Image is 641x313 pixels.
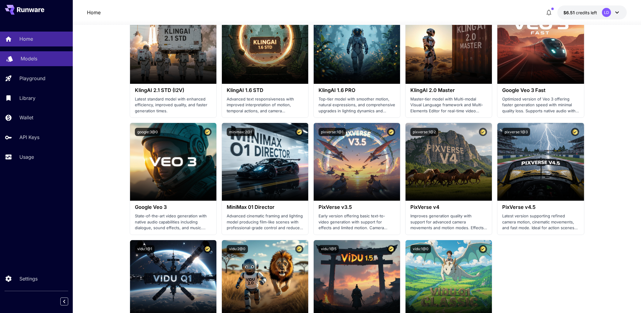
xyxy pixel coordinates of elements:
button: pixverse:1@2 [410,128,438,136]
h3: KlingAI 2.0 Master [410,87,487,93]
p: Optimized version of Veo 3 offering faster generation speed with minimal quality loss. Supports n... [502,96,579,114]
span: $6.51 [563,10,576,15]
p: Models [21,55,37,62]
p: Usage [19,153,34,161]
h3: Google Veo 3 Fast [502,87,579,93]
button: $6.5092LD [557,5,627,19]
p: Top-tier model with smoother motion, natural expressions, and comprehensive upgrades in lighting ... [319,96,395,114]
button: Certified Model – Vetted for best performance and includes a commercial license. [571,128,579,136]
p: Improves generation quality with support for advanced camera movements and motion modes. Effects ... [410,213,487,231]
nav: breadcrumb [87,9,101,16]
img: alt [497,123,584,201]
p: Settings [19,275,38,282]
p: Playground [19,75,45,82]
span: credits left [576,10,597,15]
button: pixverse:1@3 [502,128,530,136]
h3: PixVerse v4.5 [502,204,579,210]
button: vidu:1@1 [135,245,155,253]
h3: KlingAI 1.6 STD [227,87,303,93]
p: Latest version supporting refined camera motion, cinematic movements, and fast mode. Ideal for ac... [502,213,579,231]
h3: Google Veo 3 [135,204,212,210]
p: API Keys [19,134,39,141]
p: Latest standard model with enhanced efficiency, improved quality, and faster generation times. [135,96,212,114]
p: Home [19,35,33,43]
button: Certified Model – Vetted for best performance and includes a commercial license. [387,245,395,253]
img: alt [314,6,400,84]
p: Advanced cinematic framing and lighting model producing film-like scenes with professional-grade ... [227,213,303,231]
div: $6.5092 [563,9,597,16]
p: Wallet [19,114,33,121]
button: Certified Model – Vetted for best performance and includes a commercial license. [295,128,303,136]
img: alt [222,123,308,201]
img: alt [314,123,400,201]
button: Certified Model – Vetted for best performance and includes a commercial license. [295,245,303,253]
h3: KlingAI 2.1 STD (I2V) [135,87,212,93]
button: vidu:1@0 [410,245,431,253]
button: Collapse sidebar [60,298,68,305]
h3: KlingAI 1.6 PRO [319,87,395,93]
p: Master-tier model with Multi-modal Visual Language framework and Multi-Elements Editor for real-t... [410,96,487,114]
img: alt [222,6,308,84]
button: Certified Model – Vetted for best performance and includes a commercial license. [479,245,487,253]
button: Certified Model – Vetted for best performance and includes a commercial license. [203,245,212,253]
img: alt [406,123,492,201]
p: Library [19,94,35,102]
button: google:3@0 [135,128,160,136]
button: pixverse:1@1 [319,128,346,136]
p: State-of-the-art video generation with native audio capabilities including dialogue, sound effect... [135,213,212,231]
img: alt [130,123,216,201]
div: LD [602,8,611,17]
h3: MiniMax 01 Director [227,204,303,210]
button: minimax:2@1 [227,128,255,136]
img: alt [130,6,216,84]
a: Home [87,9,101,16]
button: Certified Model – Vetted for best performance and includes a commercial license. [479,128,487,136]
h3: PixVerse v3.5 [319,204,395,210]
img: alt [497,6,584,84]
button: Certified Model – Vetted for best performance and includes a commercial license. [387,128,395,136]
button: Certified Model – Vetted for best performance and includes a commercial license. [203,128,212,136]
button: vidu:2@0 [227,245,248,253]
p: Advanced text responsiveness with improved interpretation of motion, temporal actions, and camera... [227,96,303,114]
button: vidu:1@5 [319,245,339,253]
img: alt [406,6,492,84]
p: Early version offering basic text-to-video generation with support for effects and limited motion... [319,213,395,231]
h3: PixVerse v4 [410,204,487,210]
div: Collapse sidebar [65,296,73,307]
